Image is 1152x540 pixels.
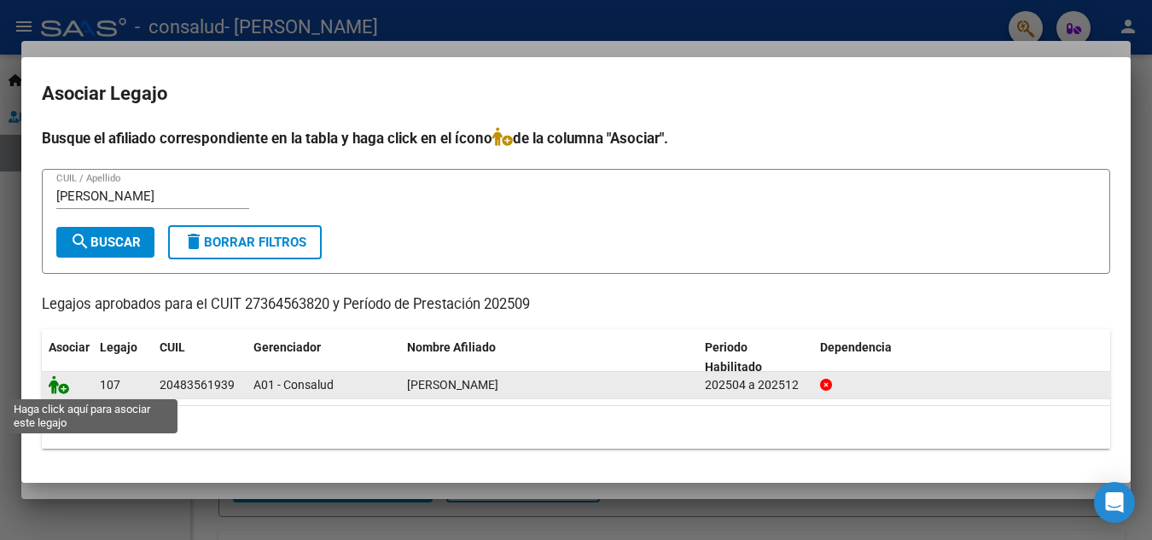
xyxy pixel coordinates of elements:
[705,340,762,374] span: Periodo Habilitado
[407,340,496,354] span: Nombre Afiliado
[168,225,322,259] button: Borrar Filtros
[698,329,813,386] datatable-header-cell: Periodo Habilitado
[407,378,498,392] span: KIFERT IVAN ISMAEL
[42,127,1110,149] h4: Busque el afiliado correspondiente en la tabla y haga click en el ícono de la columna "Asociar".
[1094,482,1135,523] div: Open Intercom Messenger
[100,340,137,354] span: Legajo
[42,406,1110,449] div: 1 registros
[247,329,400,386] datatable-header-cell: Gerenciador
[153,329,247,386] datatable-header-cell: CUIL
[42,294,1110,316] p: Legajos aprobados para el CUIT 27364563820 y Período de Prestación 202509
[183,235,306,250] span: Borrar Filtros
[70,231,90,252] mat-icon: search
[49,340,90,354] span: Asociar
[813,329,1111,386] datatable-header-cell: Dependencia
[42,329,93,386] datatable-header-cell: Asociar
[70,235,141,250] span: Buscar
[253,340,321,354] span: Gerenciador
[100,378,120,392] span: 107
[160,340,185,354] span: CUIL
[820,340,892,354] span: Dependencia
[183,231,204,252] mat-icon: delete
[400,329,698,386] datatable-header-cell: Nombre Afiliado
[160,375,235,395] div: 20483561939
[42,78,1110,110] h2: Asociar Legajo
[56,227,154,258] button: Buscar
[705,375,806,395] div: 202504 a 202512
[253,378,334,392] span: A01 - Consalud
[93,329,153,386] datatable-header-cell: Legajo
